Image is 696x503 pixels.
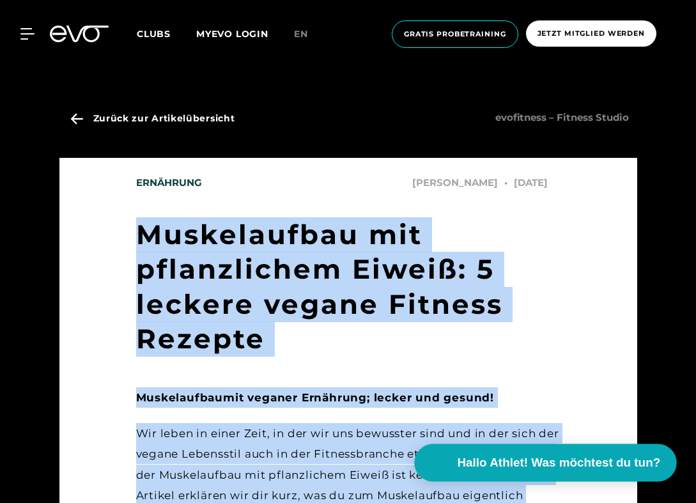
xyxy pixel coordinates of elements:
[514,176,561,190] span: [DATE]
[404,29,506,40] span: Gratis Probetraining
[522,20,660,48] a: Jetzt Mitglied werden
[537,28,645,39] span: Jetzt Mitglied werden
[93,112,235,125] span: Zurück zur Artikelübersicht
[66,102,240,158] a: Zurück zur Artikelübersicht
[136,391,224,404] strong: Muskelaufbau
[136,217,561,357] h1: Muskelaufbau mit pflanzlichem Eiweiß: 5 leckere vegane Fitness Rezepte
[137,28,171,40] span: Clubs
[388,20,522,48] a: Gratis Probetraining
[412,176,514,190] span: [PERSON_NAME]
[294,28,308,40] span: en
[136,176,202,190] span: Ernährung
[487,102,637,158] span: evofitness – Fitness Studio
[137,27,196,40] a: Clubs
[415,444,677,482] button: Hallo Athlet! Was möchtest du tun?
[196,28,268,40] a: MYEVO LOGIN
[294,27,323,42] a: en
[458,454,661,472] span: Hallo Athlet! Was möchtest du tun?
[223,391,494,404] strong: mit veganer Ernährung; lecker und gesund!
